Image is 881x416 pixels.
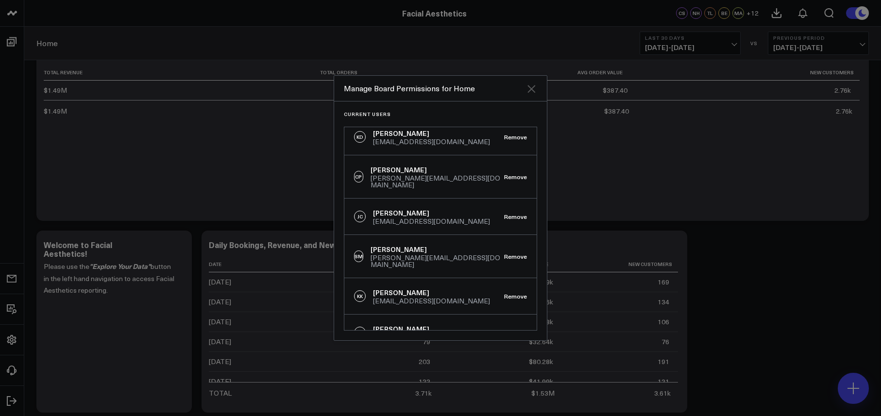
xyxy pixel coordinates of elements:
div: KD [354,131,366,143]
div: [EMAIL_ADDRESS][DOMAIN_NAME] [373,138,490,145]
div: [PERSON_NAME] [373,288,490,298]
div: KK [354,290,366,302]
div: AS [354,327,366,338]
div: [EMAIL_ADDRESS][DOMAIN_NAME] [373,218,490,225]
button: Remove [504,173,527,180]
div: JC [354,211,366,222]
h3: Current Users [344,111,537,117]
div: SM [354,250,363,262]
div: [PERSON_NAME] [373,129,490,138]
div: [PERSON_NAME][EMAIL_ADDRESS][DOMAIN_NAME] [371,175,504,188]
div: CP [354,171,363,183]
button: Remove [504,133,527,140]
button: Remove [504,329,527,336]
button: Remove [504,293,527,300]
div: [EMAIL_ADDRESS][DOMAIN_NAME] [373,298,490,304]
div: [PERSON_NAME] [373,324,490,334]
div: Manage Board Permissions for Home [344,83,525,94]
div: [PERSON_NAME] [373,208,490,218]
div: [PERSON_NAME] [371,165,504,175]
button: Remove [504,253,527,260]
div: [PERSON_NAME][EMAIL_ADDRESS][DOMAIN_NAME] [371,254,504,268]
button: Remove [504,213,527,220]
button: Close [525,83,537,95]
div: [PERSON_NAME] [371,245,504,254]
